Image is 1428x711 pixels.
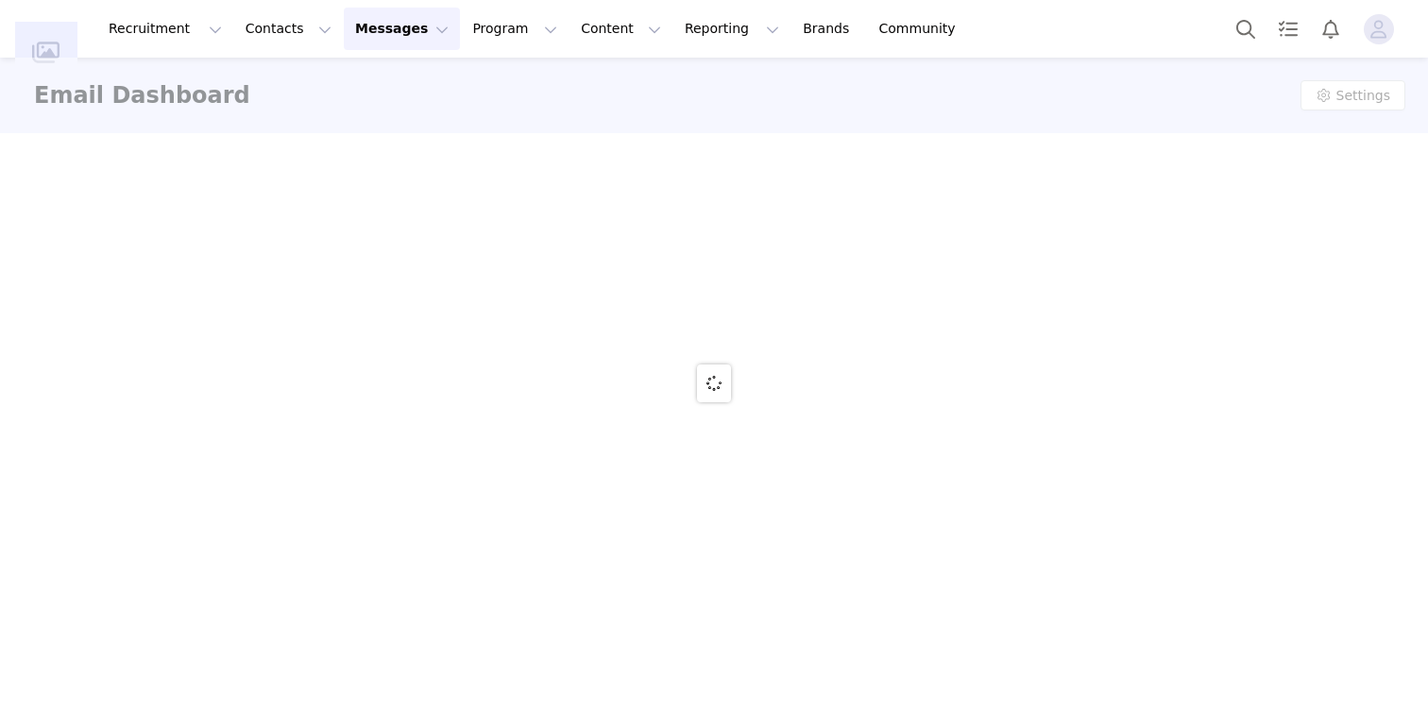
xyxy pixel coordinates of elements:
[569,8,672,50] button: Content
[461,8,569,50] button: Program
[344,8,460,50] button: Messages
[1310,8,1351,50] button: Notifications
[97,8,233,50] button: Recruitment
[1267,8,1309,50] a: Tasks
[1352,14,1413,44] button: Profile
[673,8,790,50] button: Reporting
[234,8,343,50] button: Contacts
[1369,14,1387,44] div: avatar
[791,8,866,50] a: Brands
[868,8,976,50] a: Community
[1225,8,1266,50] button: Search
